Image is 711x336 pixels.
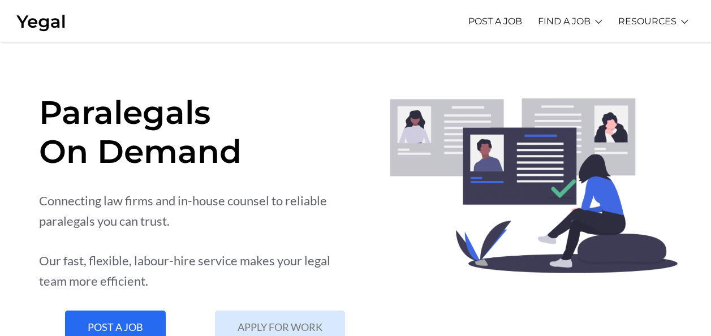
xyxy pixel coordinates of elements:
span: POST A JOB [88,322,143,332]
h1: Paralegals On Demand [39,93,356,171]
div: Connecting law firms and in-house counsel to reliable paralegals you can trust. [39,191,356,231]
div: Our fast, flexible, labour-hire service makes your legal team more efficient. [39,251,356,291]
a: POST A JOB [468,6,522,37]
a: FIND A JOB [538,6,591,37]
a: RESOURCES [618,6,676,37]
span: APPLY FOR WORK [238,322,322,332]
